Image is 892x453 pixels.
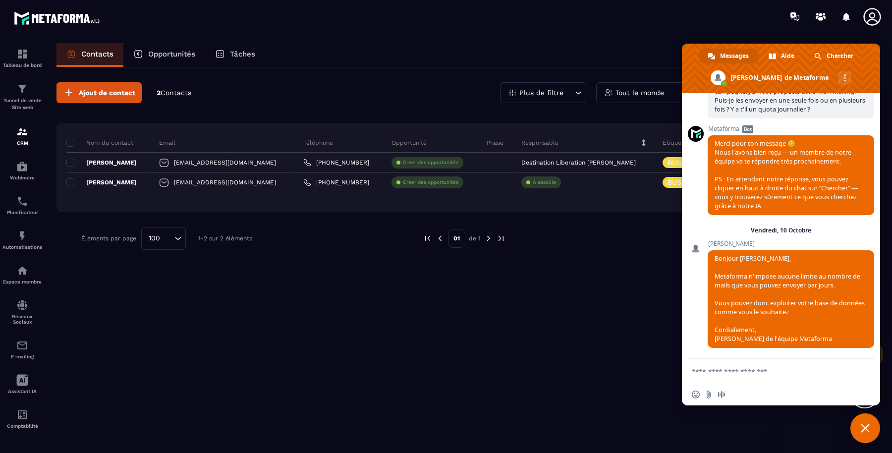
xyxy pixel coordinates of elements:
p: Assistant IA [2,389,42,394]
p: Automatisations [2,244,42,250]
a: schedulerschedulerPlanificateur [2,188,42,223]
p: Webinaire [2,175,42,180]
p: 1-2 sur 2 éléments [198,235,252,242]
a: [PHONE_NUMBER] [303,178,369,186]
img: scheduler [16,195,28,207]
img: prev [436,234,445,243]
img: next [497,234,505,243]
img: logo [14,9,103,27]
img: automations [16,161,28,172]
a: accountantaccountantComptabilité [2,401,42,436]
p: 01 [448,229,465,248]
img: automations [16,230,28,242]
button: Ajout de contact [56,82,142,103]
a: formationformationCRM [2,118,42,153]
p: Espace membre [2,279,42,284]
span: Ajout de contact [79,88,135,98]
img: formation [16,126,28,138]
a: [PHONE_NUMBER] [303,159,369,167]
img: formation [16,48,28,60]
span: Metaforma [708,125,874,132]
a: automationsautomationsAutomatisations [2,223,42,257]
a: Tâches [205,43,265,67]
p: BUSINESS [668,179,702,186]
a: Contacts [56,43,123,67]
p: Tâches [230,50,255,58]
p: Créer des opportunités [403,179,458,186]
p: Éléments par page [81,235,136,242]
p: Tableau de bord [2,62,42,68]
span: Envoyer un fichier [705,391,713,398]
span: Insérer un emoji [692,391,700,398]
span: Messages [720,49,749,63]
p: CRM [2,140,42,146]
p: Responsable [521,139,558,147]
p: Planificateur [2,210,42,215]
div: Aide [760,49,804,63]
p: E-mailing [2,354,42,359]
p: Email [159,139,175,147]
p: Tunnel de vente Site web [2,97,42,111]
p: Créer des opportunités [403,159,458,166]
img: email [16,340,28,351]
p: Nom du contact [66,139,133,147]
div: Autres canaux [838,71,851,85]
p: À associe [533,179,556,186]
img: accountant [16,409,28,421]
p: Tout le monde [615,89,664,96]
p: de 1 [469,234,481,242]
p: [PERSON_NAME] [66,178,137,186]
span: Message audio [718,391,725,398]
img: formation [16,83,28,95]
img: social-network [16,299,28,311]
span: Aide [781,49,794,63]
div: Messages [699,49,759,63]
a: automationsautomationsWebinaire [2,153,42,188]
a: formationformationTunnel de vente Site web [2,75,42,118]
span: 100 [145,233,164,244]
p: Opportunité [391,139,427,147]
a: Assistant IA [2,367,42,401]
span: Bonjour, je suis toujours en train de préparer ma campagne. J'ai 1000 propects dans mon mailing. ... [715,78,865,113]
span: Bonjour [PERSON_NAME], Metaforma n'impose aucune limite au nombre de mails que vous pouvez envoye... [715,254,865,343]
a: automationsautomationsEspace membre [2,257,42,292]
p: Téléphone [303,139,333,147]
p: Phase [487,139,503,147]
p: Comptabilité [2,423,42,429]
p: 2 [157,88,191,98]
span: Merci pour ton message 😊 Nous l’avons bien reçu — un membre de notre équipe va te répondre très p... [715,139,858,210]
textarea: Entrez votre message... [692,367,848,376]
img: prev [423,234,432,243]
div: Fermer le chat [850,413,880,443]
p: Étiquettes [663,139,692,147]
img: automations [16,265,28,277]
p: Opportunités [148,50,195,58]
a: formationformationTableau de bord [2,41,42,75]
div: Chercher [805,49,863,63]
span: Bot [742,125,753,133]
a: Opportunités [123,43,205,67]
p: BUSINESS [668,159,702,166]
img: next [484,234,493,243]
div: Vendredi, 10 Octobre [751,227,811,233]
div: Search for option [141,227,186,250]
span: Chercher [827,49,853,63]
p: Contacts [81,50,113,58]
p: Destination Liberation [PERSON_NAME] [521,159,636,166]
p: Réseaux Sociaux [2,314,42,325]
p: [PERSON_NAME] [66,159,137,167]
p: Plus de filtre [519,89,563,96]
input: Search for option [164,233,172,244]
a: social-networksocial-networkRéseaux Sociaux [2,292,42,332]
span: [PERSON_NAME] [708,240,874,247]
span: Contacts [161,89,191,97]
a: emailemailE-mailing [2,332,42,367]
